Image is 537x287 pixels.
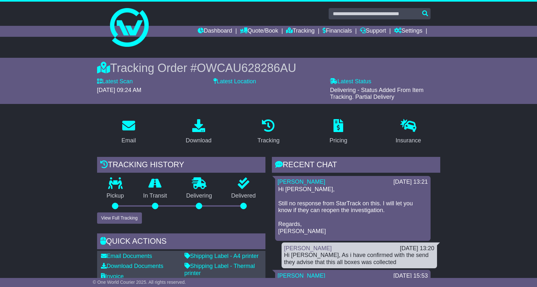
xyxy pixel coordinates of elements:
a: Settings [394,26,423,37]
p: Pickup [97,192,134,200]
span: [DATE] 09:24 AM [97,87,142,93]
a: Insurance [392,117,425,147]
a: Support [360,26,386,37]
span: OWCAU628286AU [197,61,296,75]
a: Download Documents [101,263,164,269]
p: Delivered [222,192,265,200]
p: Hi [PERSON_NAME], Still no response from StarTrack on this. I will let you know if they can reope... [278,186,427,235]
a: Tracking [286,26,314,37]
a: Email Documents [101,253,152,259]
label: Latest Status [330,78,371,85]
div: Tracking history [97,157,265,174]
div: Hi [PERSON_NAME], As i have confirmed with the send they advise that this all boxes was collected [284,252,434,266]
a: [PERSON_NAME] [278,272,325,279]
label: Latest Location [214,78,256,85]
div: Pricing [330,136,347,145]
div: Quick Actions [97,233,265,251]
a: Shipping Label - A4 printer [184,253,259,259]
a: Download [182,117,216,147]
div: RECENT CHAT [272,157,440,174]
label: Latest Scan [97,78,133,85]
a: Financials [323,26,352,37]
div: [DATE] 13:20 [400,245,434,252]
div: Tracking Order # [97,61,440,75]
span: Delivering - Status Added From Item Tracking. Partial Delivery [330,87,423,100]
div: Download [186,136,212,145]
div: [DATE] 15:53 [393,272,428,280]
p: In Transit [134,192,177,200]
button: View Full Tracking [97,212,142,224]
a: Invoice [101,273,124,280]
a: [PERSON_NAME] [284,245,332,251]
a: Dashboard [198,26,232,37]
a: Quote/Book [240,26,278,37]
a: Email [117,117,140,147]
a: Pricing [325,117,352,147]
div: Email [121,136,136,145]
div: Tracking [257,136,279,145]
a: Shipping Label - Thermal printer [184,263,255,276]
a: [PERSON_NAME] [278,179,325,185]
a: Tracking [253,117,283,147]
span: © One World Courier 2025. All rights reserved. [93,280,186,285]
div: [DATE] 13:21 [393,179,428,186]
div: Insurance [396,136,421,145]
p: Delivering [177,192,222,200]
